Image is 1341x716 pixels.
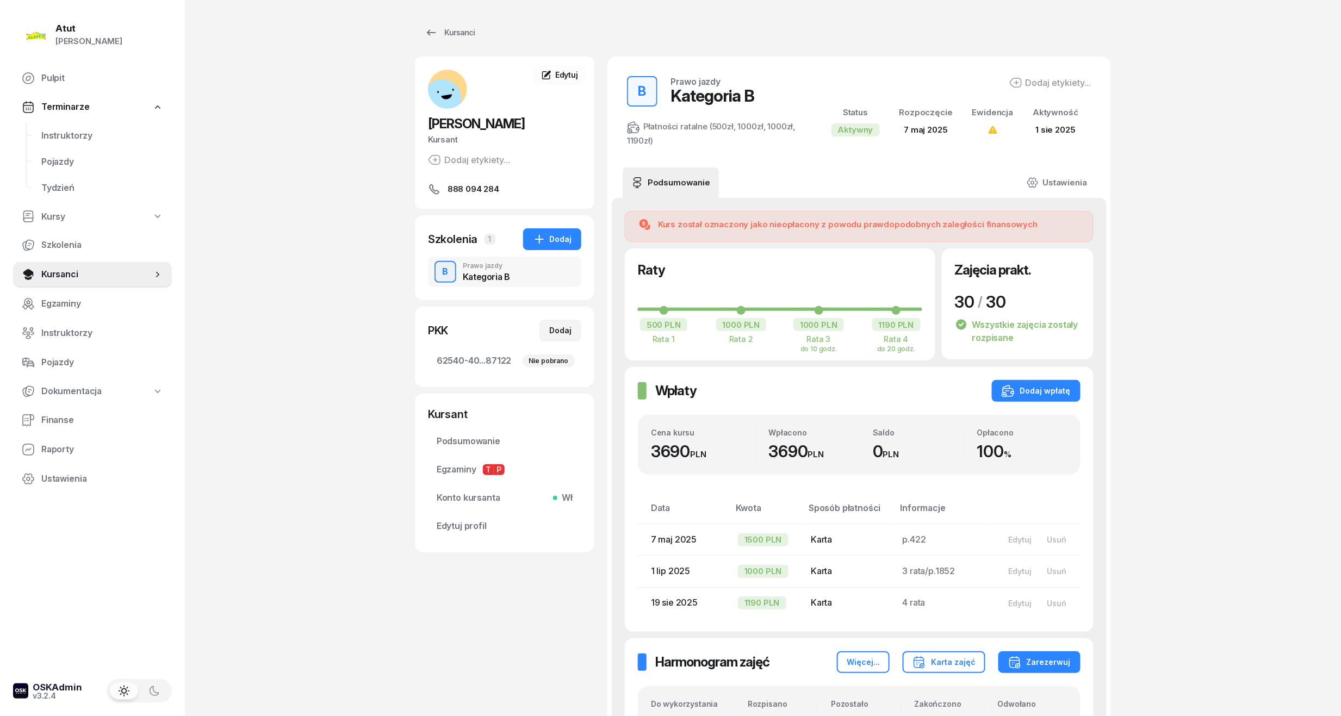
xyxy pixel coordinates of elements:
[1039,531,1074,549] button: Usuń
[13,95,172,120] a: Terminarze
[670,77,721,86] div: Prawo jazdy
[873,441,964,462] div: 0
[33,683,82,692] div: OSKAdmin
[871,344,922,352] div: do 20 godz.
[428,232,478,247] div: Szkolenia
[793,344,845,352] div: do 10 godz.
[13,437,172,463] a: Raporty
[33,692,82,700] div: v3.2.4
[1001,594,1039,612] button: Edytuj
[1039,594,1074,612] button: Usuń
[428,485,581,511] a: Konto kursantaWł
[915,699,984,708] div: Zakończono
[871,334,922,344] div: Rata 4
[55,34,122,48] div: [PERSON_NAME]
[716,318,767,331] div: 1000 PLN
[1008,599,1032,608] div: Edytuj
[738,533,789,546] div: 1500 PLN
[41,443,163,457] span: Raporty
[533,65,586,85] a: Edytuj
[651,597,698,608] span: 19 sie 2025
[998,699,1067,708] div: Odwołano
[651,565,690,576] span: 1 lip 2025
[13,379,172,404] a: Dokumentacja
[1047,599,1066,608] div: Usuń
[831,123,880,136] div: Aktywny
[41,413,163,427] span: Finanse
[847,656,880,669] div: Więcej...
[912,656,976,669] div: Karta zajęć
[41,238,163,252] span: Szkolenia
[1001,531,1039,549] button: Edytuj
[523,354,575,368] div: Nie pobrano
[955,312,1081,344] div: Wszystkie zajęcia zostały rozpisane
[549,324,572,337] div: Dodaj
[428,257,581,287] button: BPrawo jazdyKategoria B
[873,428,964,437] div: Saldo
[463,263,510,269] div: Prawo jazdy
[977,428,1068,437] div: Opłacono
[428,323,449,338] div: PKK
[428,457,581,483] a: EgzaminyTP
[41,129,163,143] span: Instruktorzy
[802,501,893,524] th: Sposób płatności
[955,292,975,312] span: 30
[634,80,651,102] div: B
[904,124,948,135] span: 7 maj 2025
[638,334,690,344] div: Rata 1
[463,272,510,281] div: Kategoria B
[748,699,817,708] div: Rozpisano
[1039,562,1074,580] button: Usuń
[13,350,172,376] a: Pojazdy
[1033,123,1078,137] div: 1 sie 2025
[1047,566,1066,576] div: Usuń
[831,699,901,708] div: Pozostało
[811,564,885,578] div: Karta
[638,262,665,279] h2: Raty
[483,464,494,475] span: T
[533,233,572,246] div: Dodaj
[13,320,172,346] a: Instruktorzy
[13,65,172,91] a: Pulpit
[33,123,172,149] a: Instruktorzy
[13,204,172,229] a: Kursy
[670,86,754,105] div: Kategoria B
[1018,167,1096,198] a: Ustawienia
[831,105,880,120] div: Status
[557,491,573,505] span: Wł
[428,183,581,196] a: 888 094 284
[41,71,163,85] span: Pulpit
[716,334,767,344] div: Rata 2
[651,534,697,545] span: 7 maj 2025
[738,565,789,578] div: 1000 PLN
[41,297,163,311] span: Egzaminy
[425,26,475,39] div: Kursanci
[33,149,172,175] a: Pojazdy
[883,449,899,459] small: PLN
[690,449,706,459] small: PLN
[837,651,890,673] button: Więcej...
[494,464,505,475] span: P
[955,262,1032,279] h2: Zajęcia prakt.
[894,501,992,524] th: Informacje
[448,183,499,196] span: 888 094 284
[808,449,824,459] small: PLN
[1009,76,1091,89] button: Dodaj etykiety...
[903,534,926,545] span: p.422
[1008,535,1032,544] div: Edytuj
[992,380,1081,402] button: Dodaj wpłatę
[651,428,755,437] div: Cena kursu
[903,565,955,576] span: 3 rata/p.1852
[415,22,485,43] a: Kursanci
[903,597,926,608] span: 4 rata
[13,232,172,258] a: Szkolenia
[793,318,844,331] div: 1000 PLN
[986,292,1006,312] span: 30
[41,267,152,282] span: Kursanci
[658,218,1038,231] div: Kurs został oznaczony jako nieopłacony z powodu prawdopodobnych zaległości finansowych
[13,466,172,492] a: Ustawienia
[13,407,172,433] a: Finanse
[978,293,983,310] div: /
[627,120,805,148] div: Płatności ratalne (500zł, 1000zł, 1000zł, 1190zł)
